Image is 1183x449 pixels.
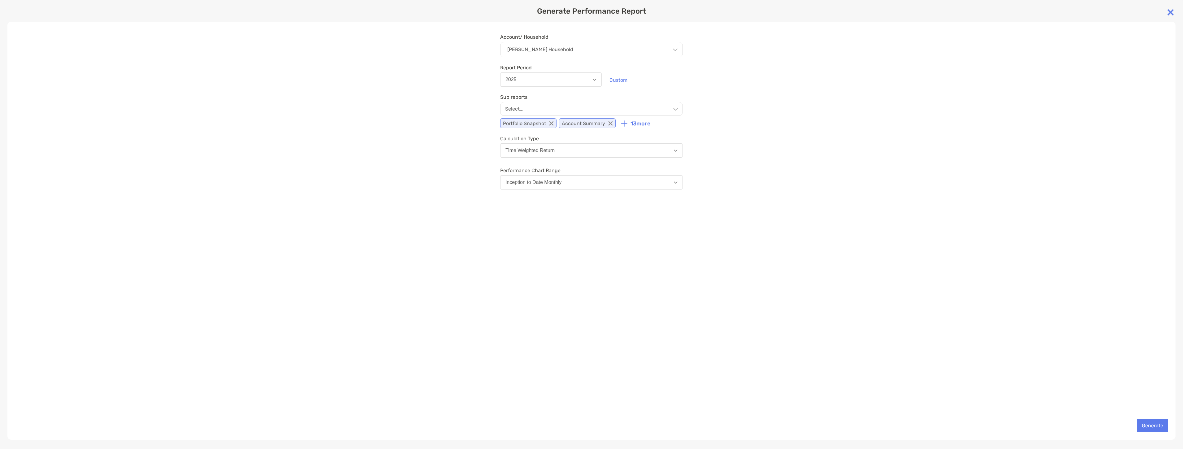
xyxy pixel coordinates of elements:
[674,150,678,152] img: Open dropdown arrow
[1164,6,1177,19] img: close modal icon
[7,7,1176,15] p: Generate Performance Report
[505,148,555,153] div: Time Weighted Return
[500,72,602,87] button: 2025
[630,120,650,127] p: 13 more
[505,106,523,112] p: Select...
[674,181,678,184] img: Open dropdown arrow
[500,175,683,190] button: Inception to Date Monthly
[500,168,683,173] span: Performance Chart Range
[559,118,616,128] p: Account Summary
[500,143,683,158] button: Time Weighted Return
[593,79,596,81] img: Open dropdown arrow
[507,47,573,52] p: [PERSON_NAME] Household
[505,77,517,82] div: 2025
[500,136,683,142] span: Calculation Type
[500,34,548,40] label: Account/ Household
[500,65,602,71] span: Report Period
[505,180,561,185] div: Inception to Date Monthly
[621,120,627,127] img: icon plus
[500,94,527,100] label: Sub reports
[1137,419,1168,432] button: Generate
[605,73,632,87] button: Custom
[500,118,557,128] p: Portfolio Snapshot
